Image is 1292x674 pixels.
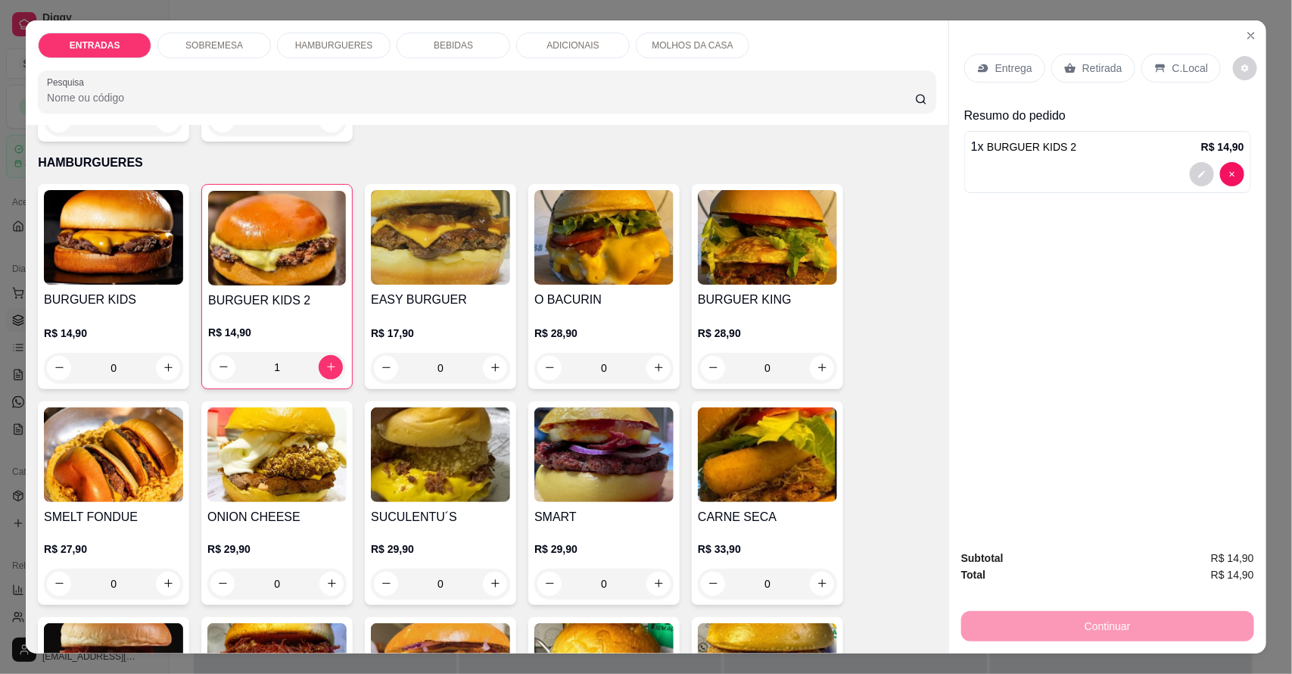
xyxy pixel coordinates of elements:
[208,191,346,286] img: product-image
[546,39,599,51] p: ADICIONAIS
[371,291,510,309] h4: EASY BURGUER
[1220,162,1244,186] button: decrease-product-quantity
[319,355,343,379] button: increase-product-quantity
[44,508,183,526] h4: SMELT FONDUE
[483,572,507,596] button: increase-product-quantity
[1201,139,1244,154] p: R$ 14,90
[534,508,674,526] h4: SMART
[434,39,473,51] p: BEBIDAS
[698,190,837,285] img: product-image
[1082,61,1122,76] p: Retirada
[701,356,725,380] button: decrease-product-quantity
[1211,566,1254,583] span: R$ 14,90
[698,326,837,341] p: R$ 28,90
[995,61,1032,76] p: Entrega
[698,541,837,557] p: R$ 33,90
[44,541,183,557] p: R$ 27,90
[534,541,674,557] p: R$ 29,90
[698,508,837,526] h4: CARNE SECA
[156,572,180,596] button: increase-product-quantity
[44,190,183,285] img: product-image
[810,356,834,380] button: increase-product-quantity
[47,76,89,89] label: Pesquisa
[646,572,671,596] button: increase-product-quantity
[1172,61,1208,76] p: C.Local
[207,508,347,526] h4: ONION CHEESE
[534,291,674,309] h4: O BACURIN
[1190,162,1214,186] button: decrease-product-quantity
[698,291,837,309] h4: BURGUER KING
[701,572,725,596] button: decrease-product-quantity
[371,407,510,502] img: product-image
[1239,23,1263,48] button: Close
[208,292,346,310] h4: BURGUER KIDS 2
[964,107,1251,125] p: Resumo do pedido
[207,407,347,502] img: product-image
[44,326,183,341] p: R$ 14,90
[374,572,398,596] button: decrease-product-quantity
[44,291,183,309] h4: BURGUER KIDS
[534,407,674,502] img: product-image
[319,572,344,596] button: increase-product-quantity
[646,356,671,380] button: increase-product-quantity
[961,552,1004,564] strong: Subtotal
[211,355,235,379] button: decrease-product-quantity
[210,572,235,596] button: decrease-product-quantity
[371,541,510,557] p: R$ 29,90
[156,356,180,380] button: increase-product-quantity
[208,325,346,340] p: R$ 14,90
[961,569,985,581] strong: Total
[698,407,837,502] img: product-image
[971,138,1077,156] p: 1 x
[987,141,1076,153] span: BURGUER KIDS 2
[810,572,834,596] button: increase-product-quantity
[1211,550,1254,566] span: R$ 14,90
[47,356,71,380] button: decrease-product-quantity
[371,508,510,526] h4: SUCULENTU´S
[44,407,183,502] img: product-image
[371,190,510,285] img: product-image
[185,39,243,51] p: SOBREMESA
[537,356,562,380] button: decrease-product-quantity
[652,39,733,51] p: MOLHOS DA CASA
[534,190,674,285] img: product-image
[534,326,674,341] p: R$ 28,90
[207,541,347,557] p: R$ 29,90
[38,154,936,172] p: HAMBURGUERES
[371,326,510,341] p: R$ 17,90
[295,39,373,51] p: HAMBURGUERES
[47,572,71,596] button: decrease-product-quantity
[1233,56,1257,80] button: decrease-product-quantity
[537,572,562,596] button: decrease-product-quantity
[47,90,915,105] input: Pesquisa
[70,39,120,51] p: ENTRADAS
